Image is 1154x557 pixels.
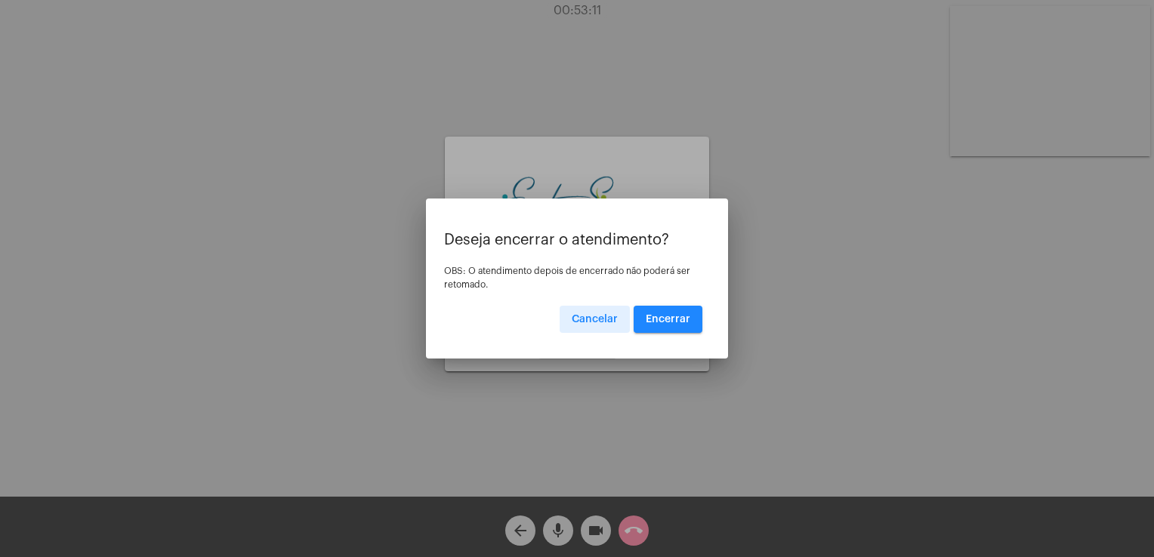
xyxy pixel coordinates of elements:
[444,266,690,289] span: OBS: O atendimento depois de encerrado não poderá ser retomado.
[572,314,618,325] span: Cancelar
[646,314,690,325] span: Encerrar
[634,306,702,333] button: Encerrar
[560,306,630,333] button: Cancelar
[444,232,710,248] p: Deseja encerrar o atendimento?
